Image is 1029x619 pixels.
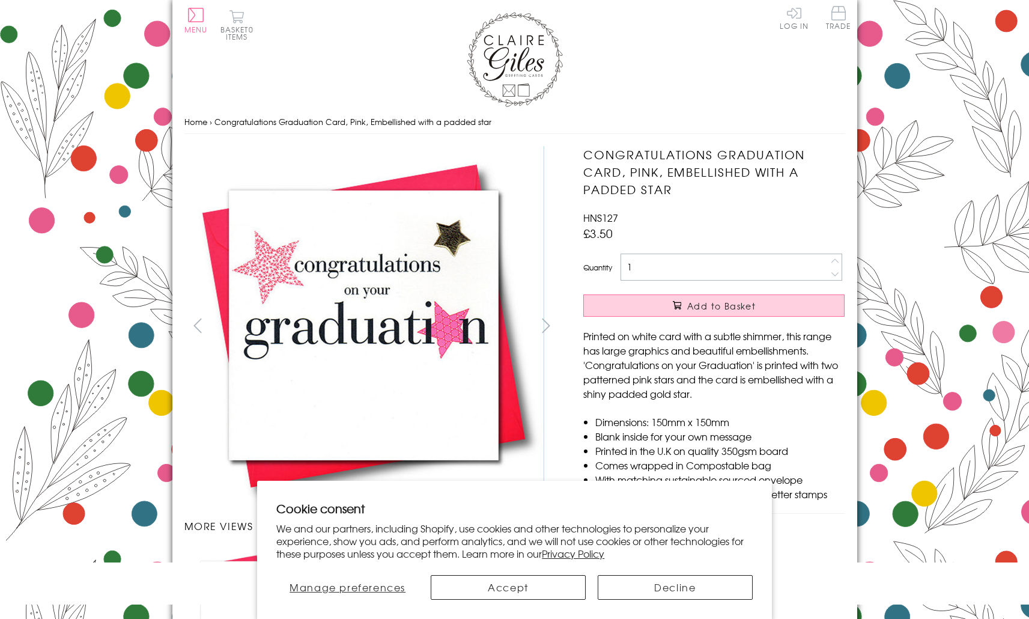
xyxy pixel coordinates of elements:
p: We and our partners, including Shopify, use cookies and other technologies to personalize your ex... [276,522,753,560]
span: Add to Basket [687,300,756,312]
span: 0 items [226,24,253,42]
a: Trade [826,6,851,32]
nav: breadcrumbs [184,110,845,135]
img: Congratulations Graduation Card, Pink, Embellished with a padded star [559,146,920,507]
h1: Congratulations Graduation Card, Pink, Embellished with a padded star [583,146,845,198]
img: Congratulations Graduation Card, Pink, Embellished with a padded star [184,146,544,506]
span: Menu [184,24,208,35]
button: Add to Basket [583,294,845,317]
button: Manage preferences [276,575,419,600]
span: Congratulations Graduation Card, Pink, Embellished with a padded star [214,116,491,127]
img: Claire Giles Greetings Cards [467,12,563,107]
span: › [210,116,212,127]
label: Quantity [583,262,612,273]
li: With matching sustainable sourced envelope [595,472,845,487]
span: HNS127 [583,210,618,225]
li: Blank inside for your own message [595,429,845,444]
button: prev [184,312,211,339]
span: Trade [826,6,851,29]
h3: More views [184,519,560,533]
h2: Cookie consent [276,500,753,517]
button: Basket0 items [220,10,253,40]
li: Dimensions: 150mm x 150mm [595,415,845,429]
a: Privacy Policy [542,546,604,561]
button: Decline [598,575,753,600]
p: Printed on white card with a subtle shimmer, this range has large graphics and beautiful embellis... [583,329,845,401]
span: Manage preferences [290,580,405,594]
span: £3.50 [583,225,613,242]
a: Home [184,116,207,127]
a: Log In [780,6,809,29]
button: Menu [184,8,208,33]
button: Accept [431,575,586,600]
li: Printed in the U.K on quality 350gsm board [595,444,845,458]
button: next [532,312,559,339]
li: Comes wrapped in Compostable bag [595,458,845,472]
